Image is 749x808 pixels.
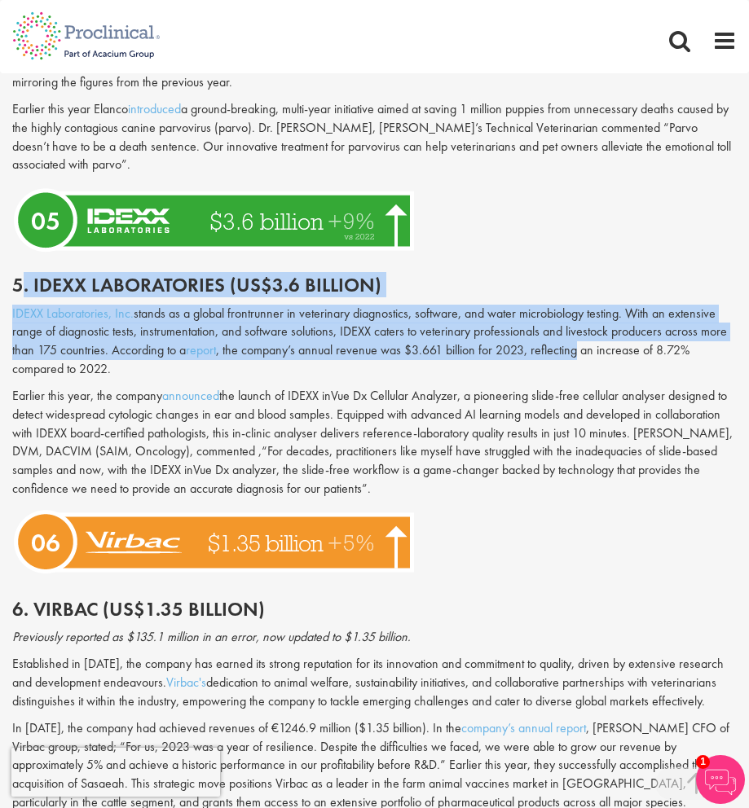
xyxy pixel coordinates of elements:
h2: 5. Idexx Laboratories (US$3.6 billion) [12,274,737,296]
a: report [186,341,216,358]
i: Previously reported as $135.1 million in an error, now updated to $1.35 billion. [12,628,411,645]
img: Chatbot [696,755,745,804]
p: Established in [DATE], the company has earned its strong reputation for its innovation and commit... [12,655,737,711]
span: 1 [696,755,710,769]
p: Earlier this year, the company the launch of IDEXX inVue Dx Cellular Analyzer, a pioneering slide... [12,387,737,498]
a: IDEXX Laboratories, Inc. [12,305,134,322]
a: Virbac's [166,674,206,691]
a: announced [162,387,219,404]
p: Earlier this year Elanco a ground-breaking, multi-year initiative aimed at saving 1 million puppi... [12,100,737,174]
h2: 6. Virbac (US$1.35 billion) [12,599,737,620]
p: stands as a global frontrunner in veterinary diagnostics, software, and water microbiology testin... [12,305,737,379]
iframe: reCAPTCHA [11,748,220,797]
a: company’s annual report [461,719,586,736]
